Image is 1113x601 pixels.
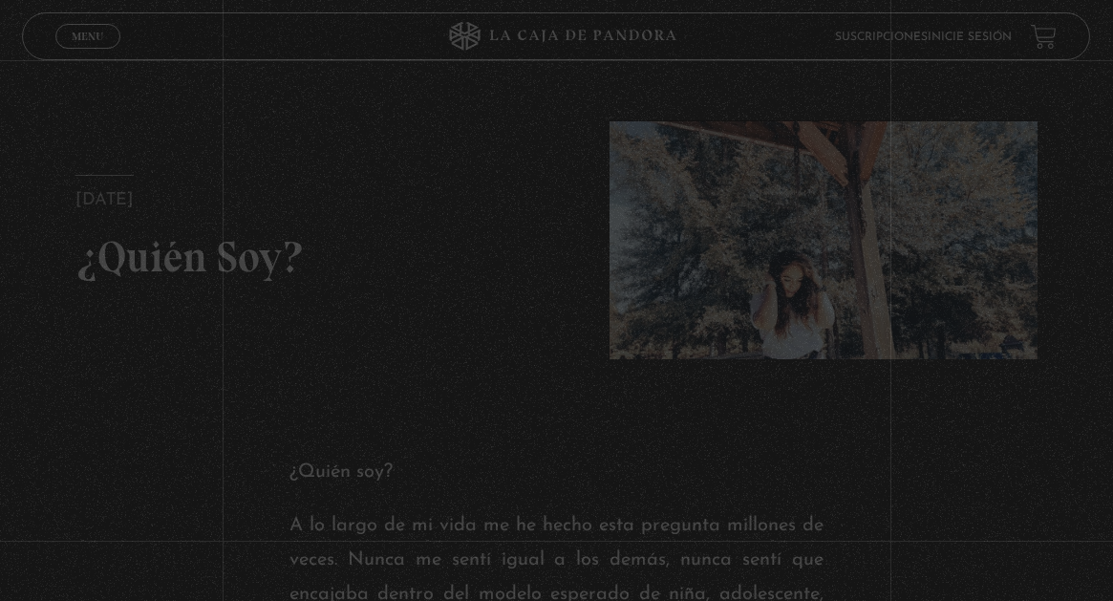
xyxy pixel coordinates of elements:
p: [DATE] [75,175,134,216]
a: Inicie sesión [929,31,1013,42]
span: Cerrar [66,46,111,59]
h2: ¿Quién Soy? [75,227,503,288]
a: Suscripciones [836,31,929,42]
span: Menu [73,31,104,42]
a: View your shopping cart [1032,23,1058,49]
p: ¿Quién soy? [289,455,824,489]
